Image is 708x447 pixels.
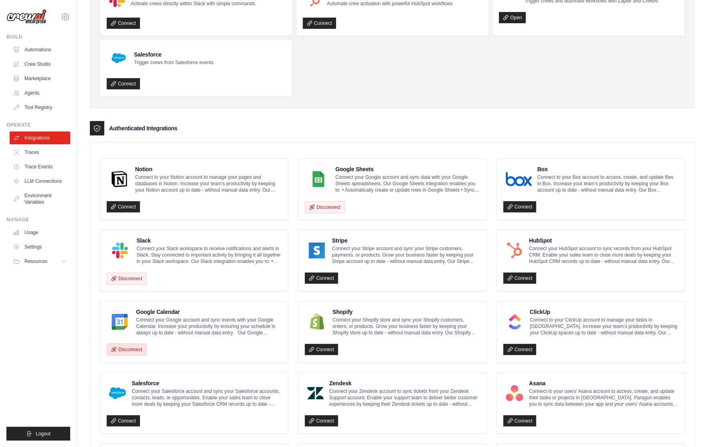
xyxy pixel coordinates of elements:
[530,317,678,336] p: Connect to your ClickUp account to manage your tasks in [GEOGRAPHIC_DATA]. Increase your team’s p...
[107,18,140,29] a: Connect
[529,245,678,265] p: Connect your HubSpot account to sync records from your HubSpot CRM. Enable your sales team to clo...
[305,415,338,427] a: Connect
[132,379,282,387] h4: Salesforce
[109,243,131,259] img: Slack Logo
[305,201,345,213] button: Disconnect
[506,314,524,330] img: ClickUp Logo
[135,165,282,173] h4: Notion
[506,385,524,401] img: Asana Logo
[109,124,177,132] h3: Authenticated Integrations
[10,189,70,208] a: Environment Variables
[10,146,70,159] a: Traces
[327,0,452,7] p: Automate crew activation with powerful HubSpot workflows
[136,245,282,265] p: Connect your Slack workspace to receive notifications and alerts in Slack. Stay connected to impo...
[506,171,532,187] img: Box Logo
[10,72,70,85] a: Marketplace
[329,379,480,387] h4: Zendesk
[333,308,480,316] h4: Shopify
[136,317,282,336] p: Connect your Google account and sync events with your Google Calendar. Increase your productivity...
[109,49,128,68] img: Salesforce Logo
[134,51,213,59] h4: Salesforce
[506,243,523,259] img: HubSpot Logo
[10,43,70,56] a: Automations
[10,226,70,239] a: Usage
[329,388,480,407] p: Connect your Zendesk account to sync tickets from your Zendesk Support account. Enable your suppo...
[332,237,480,245] h4: Stripe
[136,308,282,316] h4: Google Calendar
[10,131,70,144] a: Integrations
[538,174,678,193] p: Connect to your Box account to access, create, and update files in Box. Increase your team’s prod...
[307,171,330,187] img: Google Sheets Logo
[335,174,480,193] p: Connect your Google account and sync data with your Google Sheets spreadsheets. Our Google Sheets...
[307,314,327,330] img: Shopify Logo
[131,0,255,7] p: Activate crews directly within Slack with simple commands
[6,427,70,441] button: Logout
[10,160,70,173] a: Trace Events
[6,216,70,223] div: Manage
[107,201,140,212] a: Connect
[10,58,70,71] a: Crew Studio
[307,243,327,259] img: Stripe Logo
[24,258,47,265] span: Resources
[303,18,336,29] a: Connect
[538,165,678,173] h4: Box
[503,273,537,284] a: Connect
[107,415,140,427] a: Connect
[135,174,282,193] p: Connect to your Notion account to manage your pages and databases in Notion. Increase your team’s...
[107,78,140,89] a: Connect
[333,317,480,336] p: Connect your Shopify store and sync your Shopify customers, orders, or products. Grow your busine...
[134,59,213,66] p: Trigger crews from Salesforce events
[107,344,146,356] button: Disconnect
[109,171,130,187] img: Notion Logo
[6,9,47,24] img: Logo
[335,165,480,173] h4: Google Sheets
[10,87,70,99] a: Agents
[503,415,537,427] a: Connect
[109,314,130,330] img: Google Calendar Logo
[529,237,678,245] h4: HubSpot
[10,255,70,268] button: Resources
[529,379,678,387] h4: Asana
[10,101,70,114] a: Tool Registry
[307,385,324,401] img: Zendesk Logo
[503,201,537,212] a: Connect
[107,273,146,285] button: Disconnect
[6,34,70,40] div: Build
[10,175,70,188] a: LLM Connections
[529,388,678,407] p: Connect to your users’ Asana account to access, create, and update their tasks or projects in [GE...
[499,12,526,23] a: Open
[6,122,70,128] div: Operate
[332,245,480,265] p: Connect your Stripe account and sync your Stripe customers, payments, or products. Grow your busi...
[136,237,282,245] h4: Slack
[305,344,338,355] a: Connect
[305,273,338,284] a: Connect
[109,385,126,401] img: Salesforce Logo
[132,388,282,407] p: Connect your Salesforce account and sync your Salesforce accounts, contacts, leads, or opportunit...
[530,308,678,316] h4: ClickUp
[503,344,537,355] a: Connect
[36,431,51,437] span: Logout
[10,241,70,253] a: Settings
